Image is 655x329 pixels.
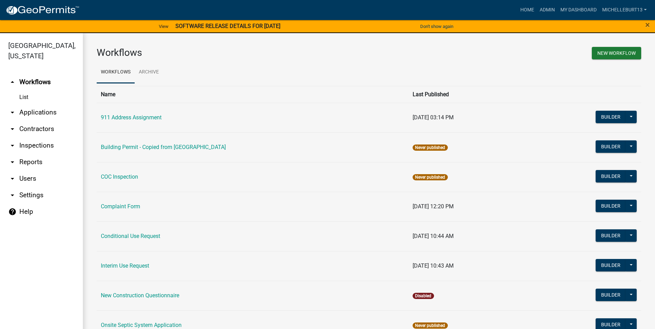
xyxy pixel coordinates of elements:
[8,208,17,216] i: help
[596,200,626,212] button: Builder
[596,170,626,182] button: Builder
[417,21,456,32] button: Don't show again
[645,20,650,30] span: ×
[592,47,641,59] button: New Workflow
[101,262,149,269] a: Interim Use Request
[156,21,171,32] a: View
[413,233,454,239] span: [DATE] 10:44 AM
[101,203,140,210] a: Complaint Form
[101,173,138,180] a: COC Inspection
[101,144,226,150] a: Building Permit - Copied from [GEOGRAPHIC_DATA]
[8,158,17,166] i: arrow_drop_down
[413,293,434,299] span: Disabled
[413,262,454,269] span: [DATE] 10:43 AM
[101,292,179,299] a: New Construction Questionnaire
[8,78,17,86] i: arrow_drop_up
[8,125,17,133] i: arrow_drop_down
[413,322,447,329] span: Never published
[97,61,135,83] a: Workflows
[101,114,162,121] a: 911 Address Assignment
[537,3,558,17] a: Admin
[175,23,280,29] strong: SOFTWARE RELEASE DETAILS FOR [DATE]
[97,47,364,59] h3: Workflows
[97,86,408,103] th: Name
[101,322,182,328] a: Onsite Septic System Application
[558,3,599,17] a: My Dashboard
[413,174,447,180] span: Never published
[596,111,626,123] button: Builder
[8,175,17,183] i: arrow_drop_down
[8,108,17,117] i: arrow_drop_down
[596,289,626,301] button: Builder
[101,233,160,239] a: Conditional Use Request
[413,203,454,210] span: [DATE] 12:20 PM
[8,191,17,199] i: arrow_drop_down
[599,3,649,17] a: michelleburt13
[518,3,537,17] a: Home
[596,140,626,153] button: Builder
[408,86,524,103] th: Last Published
[135,61,163,83] a: Archive
[413,144,447,151] span: Never published
[596,259,626,271] button: Builder
[413,114,454,121] span: [DATE] 03:14 PM
[645,21,650,29] button: Close
[596,229,626,242] button: Builder
[8,141,17,150] i: arrow_drop_down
